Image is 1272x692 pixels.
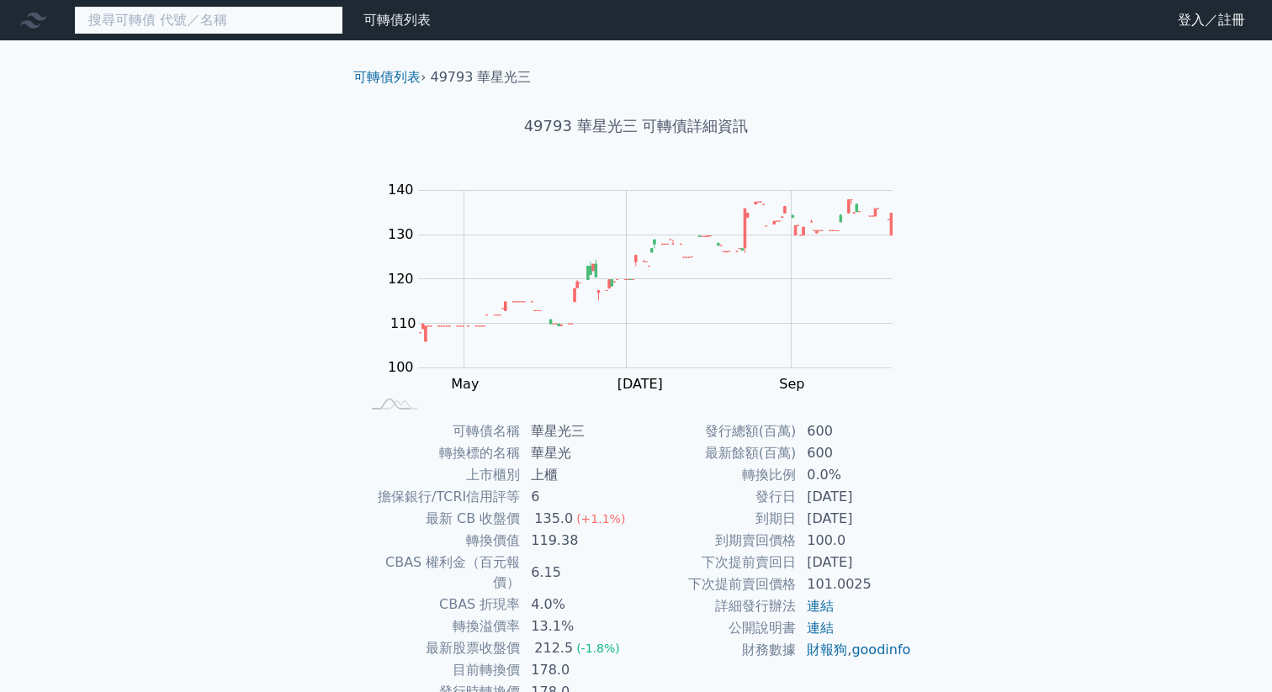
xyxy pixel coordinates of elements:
td: [DATE] [797,508,912,530]
td: 華星光三 [521,420,636,442]
td: 178.0 [521,659,636,681]
td: 財務數據 [636,639,797,661]
td: CBAS 折現率 [360,594,521,615]
td: 600 [797,420,912,442]
td: 詳細發行辦法 [636,595,797,617]
a: 登入／註冊 [1164,7,1259,34]
div: 212.5 [531,638,576,658]
tspan: 100 [388,359,414,375]
td: 發行總額(百萬) [636,420,797,442]
td: 最新 CB 收盤價 [360,508,521,530]
tspan: May [451,376,479,392]
tspan: 140 [388,182,414,198]
td: , [797,639,912,661]
tspan: 120 [388,271,414,287]
td: 轉換標的名稱 [360,442,521,464]
td: 6.15 [521,552,636,594]
td: 101.0025 [797,573,912,595]
td: 目前轉換價 [360,659,521,681]
input: 搜尋可轉債 代號／名稱 [74,6,343,34]
a: 連結 [807,620,834,636]
td: 6 [521,486,636,508]
td: 4.0% [521,594,636,615]
td: [DATE] [797,552,912,573]
a: 可轉債列表 [363,12,431,28]
td: 0.0% [797,464,912,486]
td: 13.1% [521,615,636,637]
div: 135.0 [531,509,576,529]
td: 最新餘額(百萬) [636,442,797,464]
td: CBAS 權利金（百元報價） [360,552,521,594]
td: 119.38 [521,530,636,552]
span: (+1.1%) [576,512,625,526]
a: 可轉債列表 [353,69,421,85]
td: 轉換價值 [360,530,521,552]
h1: 49793 華星光三 可轉債詳細資訊 [340,114,932,138]
span: (-1.8%) [576,642,620,655]
td: 發行日 [636,486,797,508]
tspan: Sep [779,376,804,392]
a: goodinfo [851,642,910,658]
td: 上櫃 [521,464,636,486]
td: 到期日 [636,508,797,530]
td: 下次提前賣回日 [636,552,797,573]
tspan: 130 [388,226,414,242]
td: 可轉債名稱 [360,420,521,442]
td: 100.0 [797,530,912,552]
li: › [353,67,426,87]
tspan: 110 [390,315,416,331]
li: 49793 華星光三 [431,67,532,87]
g: Chart [379,182,918,392]
td: 轉換比例 [636,464,797,486]
td: 公開說明書 [636,617,797,639]
td: 上市櫃別 [360,464,521,486]
td: 600 [797,442,912,464]
td: 最新股票收盤價 [360,637,521,659]
td: 華星光 [521,442,636,464]
a: 財報狗 [807,642,847,658]
td: 下次提前賣回價格 [636,573,797,595]
td: 到期賣回價格 [636,530,797,552]
a: 連結 [807,598,834,614]
td: 擔保銀行/TCRI信用評等 [360,486,521,508]
td: 轉換溢價率 [360,615,521,637]
tspan: [DATE] [617,376,663,392]
td: [DATE] [797,486,912,508]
